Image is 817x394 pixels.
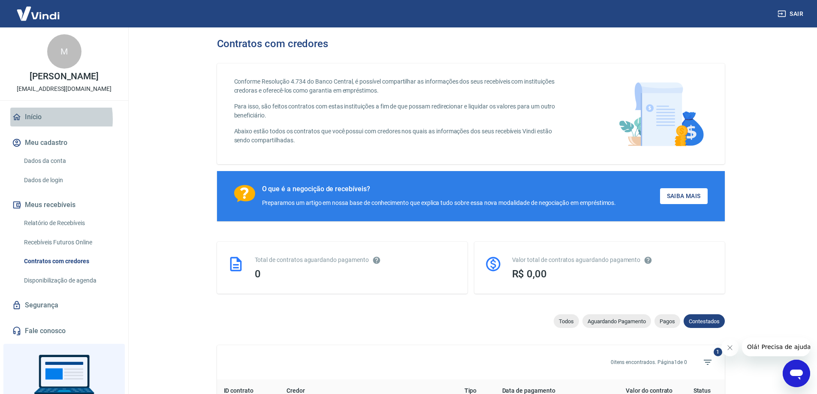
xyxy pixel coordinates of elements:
a: Recebíveis Futuros Online [21,234,118,251]
button: Meu cadastro [10,133,118,152]
iframe: Mensagem da empresa [742,337,810,356]
h3: Contratos com credores [217,38,329,50]
div: O que é a negocição de recebíveis? [262,185,616,193]
button: Sair [776,6,807,22]
div: Valor total de contratos aguardando pagamento [512,256,714,265]
svg: O valor comprometido não se refere a pagamentos pendentes na Vindi e sim como garantia a outras i... [644,256,652,265]
p: Abaixo estão todos os contratos que você possui com credores nos quais as informações dos seus re... [234,127,566,145]
div: 0 [255,268,457,280]
iframe: Botão para abrir a janela de mensagens [783,360,810,387]
span: R$ 0,00 [512,268,547,280]
p: [EMAIL_ADDRESS][DOMAIN_NAME] [17,84,112,93]
a: Dados de login [21,171,118,189]
div: Total de contratos aguardando pagamento [255,256,457,265]
iframe: Fechar mensagem [721,339,739,356]
img: main-image.9f1869c469d712ad33ce.png [615,77,708,150]
span: Todos [554,318,579,325]
div: Contestados [684,314,725,328]
div: M [47,34,81,69]
img: Ícone com um ponto de interrogação. [234,185,255,202]
div: Preparamos um artigo em nossa base de conhecimento que explica tudo sobre essa nova modalidade de... [262,199,616,208]
a: Contratos com credores [21,253,118,270]
span: Filtros [697,352,718,373]
p: [PERSON_NAME] [30,72,98,81]
a: Início [10,108,118,126]
span: Aguardando Pagamento [582,318,651,325]
span: 1 [714,348,722,356]
p: 0 itens encontrados. Página 1 de 0 [611,358,687,366]
span: Olá! Precisa de ajuda? [5,6,72,13]
span: Contestados [684,318,725,325]
a: Disponibilização de agenda [21,272,118,289]
svg: Esses contratos não se referem à Vindi, mas sim a outras instituições. [372,256,381,265]
img: Vindi [10,0,66,27]
p: Para isso, são feitos contratos com estas instituições a fim de que possam redirecionar e liquida... [234,102,566,120]
div: Todos [554,314,579,328]
a: Fale conosco [10,322,118,340]
p: Conforme Resolução 4.734 do Banco Central, é possível compartilhar as informações dos seus recebí... [234,77,566,95]
div: Pagos [654,314,680,328]
button: Meus recebíveis [10,195,118,214]
span: Pagos [654,318,680,325]
a: Relatório de Recebíveis [21,214,118,232]
a: Dados da conta [21,152,118,170]
a: Saiba Mais [660,188,708,204]
a: Segurança [10,296,118,315]
div: Aguardando Pagamento [582,314,651,328]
